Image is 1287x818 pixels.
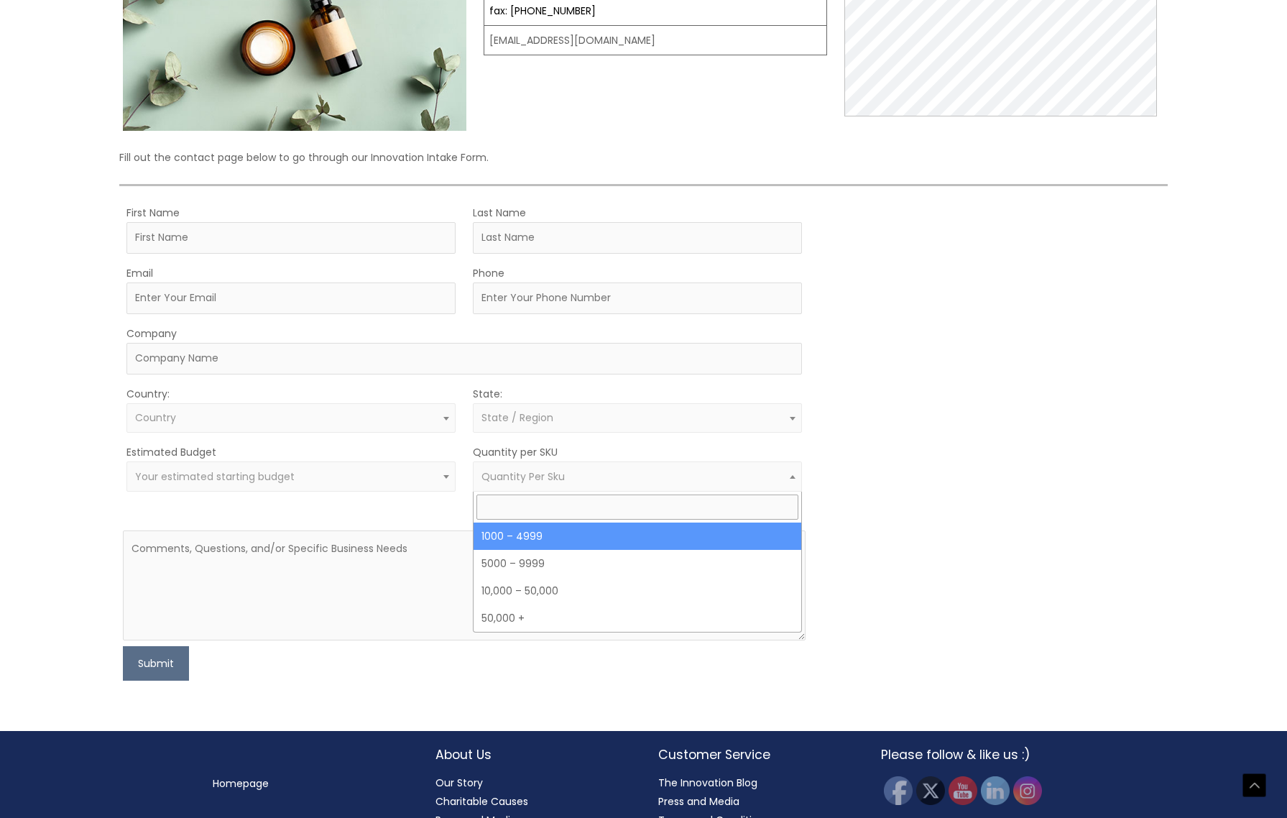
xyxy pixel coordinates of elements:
[481,469,565,484] span: Quantity Per Sku
[489,4,596,18] a: fax: [PHONE_NUMBER]
[126,282,456,314] input: Enter Your Email
[658,794,739,809] a: Press and Media
[473,222,802,254] input: Last Name
[119,148,1168,167] p: Fill out the contact page below to go through our Innovation Intake Form.
[474,523,801,550] li: 1000 – 4999
[473,443,558,461] label: Quantity per SKU
[474,550,801,577] li: 5000 – 9999
[481,410,553,425] span: State / Region
[435,794,528,809] a: Charitable Causes
[474,605,801,632] li: 50,000 +
[473,282,802,314] input: Enter Your Phone Number
[473,385,502,403] label: State:
[126,385,170,403] label: Country:
[126,203,180,222] label: First Name
[435,745,629,764] h2: About Us
[123,646,189,681] button: Submit
[473,264,504,282] label: Phone
[126,343,802,374] input: Company Name
[658,745,852,764] h2: Customer Service
[484,26,827,55] td: [EMAIL_ADDRESS][DOMAIN_NAME]
[474,577,801,605] li: 10,000 – 50,000
[435,776,483,790] a: Our Story
[126,443,216,461] label: Estimated Budget
[135,469,295,484] span: Your estimated starting budget
[881,745,1075,764] h2: Please follow & like us :)
[213,776,269,791] a: Homepage
[916,776,945,805] img: Twitter
[473,203,526,222] label: Last Name
[126,264,153,282] label: Email
[126,222,456,254] input: First Name
[135,410,176,425] span: Country
[658,776,757,790] a: The Innovation Blog
[126,324,177,343] label: Company
[213,774,407,793] nav: Menu
[884,776,913,805] img: Facebook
